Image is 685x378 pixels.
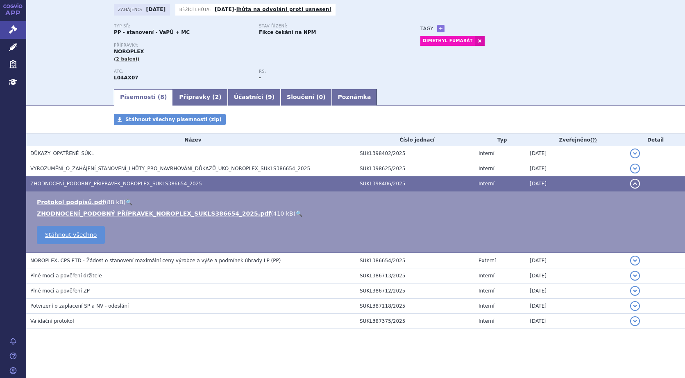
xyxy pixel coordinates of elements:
button: detail [630,271,640,281]
span: Interní [479,151,494,156]
td: SUKL398406/2025 [356,176,474,191]
th: Číslo jednací [356,134,474,146]
th: Typ [474,134,526,146]
p: ATC: [114,69,251,74]
a: Stáhnout všechno [37,226,105,244]
span: 88 kB [107,199,123,205]
button: detail [630,316,640,326]
strong: - [259,75,261,81]
td: [DATE] [526,268,626,283]
a: Písemnosti (8) [114,89,173,106]
span: Interní [479,303,494,309]
button: detail [630,256,640,265]
span: Plné moci a pověření držitele [30,273,102,279]
a: 🔍 [295,210,302,217]
span: 410 kB [273,210,293,217]
span: NOROPLEX [114,49,144,54]
a: Poznámka [332,89,377,106]
strong: [DATE] [215,7,234,12]
span: 2 [215,94,219,100]
td: [DATE] [526,283,626,299]
span: Interní [479,166,494,171]
td: SUKL386713/2025 [356,268,474,283]
td: SUKL386712/2025 [356,283,474,299]
p: Typ SŘ: [114,24,251,29]
span: 0 [319,94,323,100]
th: Název [26,134,356,146]
abbr: (?) [590,137,597,143]
span: VYROZUMĚNÍ_O_ZAHÁJENÍ_STANOVENÍ_LHŮTY_PRO_NAVRHOVÁNÍ_DŮKAZŮ_UKO_NOROPLEX_SUKLS386654_2025 [30,166,310,171]
li: ( ) [37,198,677,206]
a: + [437,25,445,32]
td: SUKL386654/2025 [356,253,474,268]
span: Běžící lhůta: [179,6,213,13]
strong: [DATE] [146,7,166,12]
p: RS: [259,69,396,74]
p: Stav řízení: [259,24,396,29]
span: ZHODNOCENÍ_PODOBNÝ_PŘÍPRAVEK_NOROPLEX_SUKLS386654_2025 [30,181,202,187]
a: Protokol podpisů.pdf [37,199,105,205]
button: detail [630,164,640,173]
strong: PP - stanovení - VaPÚ + MC [114,29,190,35]
p: Přípravky: [114,43,404,48]
a: Přípravky (2) [173,89,227,106]
button: detail [630,286,640,296]
a: Sloučení (0) [281,89,331,106]
span: Interní [479,181,494,187]
span: Interní [479,288,494,294]
td: [DATE] [526,176,626,191]
td: SUKL387375/2025 [356,314,474,329]
span: Validační protokol [30,318,74,324]
td: [DATE] [526,161,626,176]
td: SUKL387118/2025 [356,299,474,314]
span: Zahájeno: [118,6,144,13]
h3: Tagy [420,24,433,34]
a: Stáhnout všechny písemnosti (zip) [114,114,226,125]
span: (2 balení) [114,56,140,62]
td: [DATE] [526,299,626,314]
span: Stáhnout všechny písemnosti (zip) [125,117,222,122]
a: ZHODNOCENÍ_PODOBNÝ PŘÍPRAVEK_NOROPLEX_SUKLS386654_2025.pdf [37,210,271,217]
p: - [215,6,331,13]
strong: Fikce čekání na NPM [259,29,316,35]
th: Zveřejněno [526,134,626,146]
td: [DATE] [526,146,626,161]
span: NOROPLEX, CPS ETD - Žádost o stanovení maximální ceny výrobce a výše a podmínek úhrady LP (PP) [30,258,281,263]
strong: DIMETHYL-FUMARÁT [114,75,138,81]
button: detail [630,301,640,311]
th: Detail [626,134,685,146]
button: detail [630,179,640,189]
td: [DATE] [526,253,626,268]
td: SUKL398625/2025 [356,161,474,176]
span: Potvrzení o zaplacení SP a NV - odeslání [30,303,129,309]
span: Externí [479,258,496,263]
td: [DATE] [526,314,626,329]
a: Účastníci (9) [228,89,281,106]
button: detail [630,148,640,158]
a: 🔍 [125,199,132,205]
a: lhůta na odvolání proti usnesení [236,7,331,12]
span: 9 [268,94,272,100]
span: Interní [479,318,494,324]
span: 8 [160,94,164,100]
a: DIMETHYL FUMARÁT [420,36,475,46]
td: SUKL398402/2025 [356,146,474,161]
span: DŮKAZY_OPATŘENÉ_SÚKL [30,151,94,156]
span: Plné moci a pověření ZP [30,288,90,294]
span: Interní [479,273,494,279]
li: ( ) [37,209,677,218]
